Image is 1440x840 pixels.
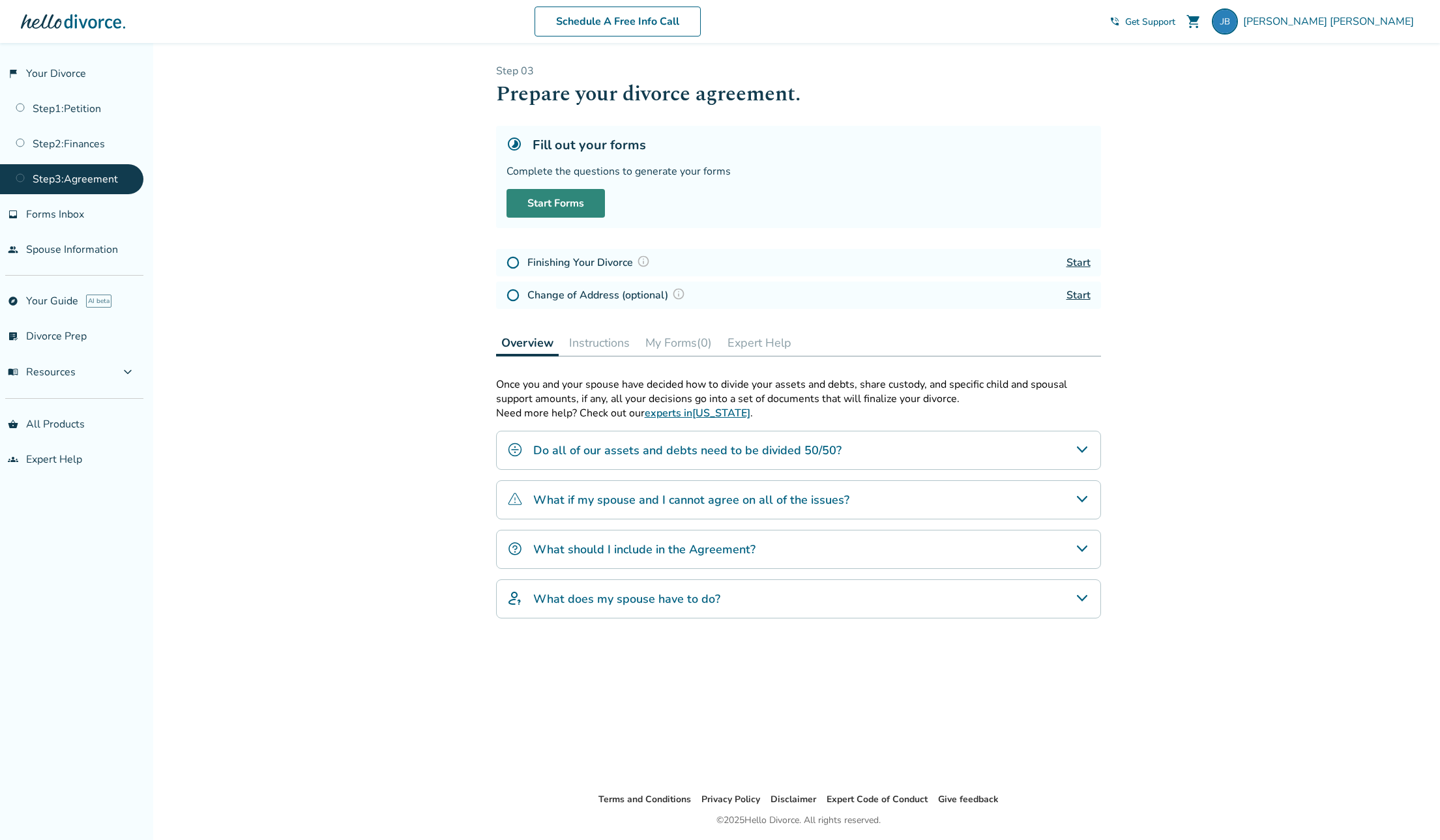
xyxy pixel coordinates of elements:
[496,480,1101,519] div: What if my spouse and I cannot agree on all of the issues?
[1109,16,1175,28] a: phone_in_talkGet Support
[1375,777,1440,840] iframe: Chat Widget
[527,254,654,271] h4: Finishing Your Divorce
[496,78,1101,110] h1: Prepare your divorce agreement.
[533,136,646,154] h5: Fill out your forms
[645,406,750,420] a: experts in[US_STATE]
[8,365,76,379] span: Resources
[26,207,84,222] span: Forms Inbox
[533,491,849,508] h4: What if my spouse and I cannot agree on all of the issues?
[496,64,1101,78] p: Step 0 3
[640,330,717,356] button: My Forms(0)
[527,287,689,304] h4: Change of Address (optional)
[564,330,635,356] button: Instructions
[8,419,18,429] span: shopping_basket
[598,793,691,805] a: Terms and Conditions
[722,330,797,356] button: Expert Help
[8,209,18,220] span: inbox
[507,541,523,557] img: What should I include in the Agreement?
[8,454,18,465] span: groups
[496,406,1101,420] p: Need more help? Check out our .
[1125,16,1175,28] span: Get Support
[1066,288,1091,302] a: Start
[496,377,1101,406] p: Once you and your spouse have decided how to divide your assets and debts, share custody, and spe...
[496,530,1101,569] div: What should I include in the Agreement?
[496,431,1101,470] div: Do all of our assets and debts need to be divided 50/50?
[8,331,18,341] span: list_alt_check
[701,793,760,805] a: Privacy Policy
[771,792,816,807] li: Disclaimer
[507,491,523,507] img: What if my spouse and I cannot agree on all of the issues?
[533,590,720,607] h4: What does my spouse have to do?
[8,296,18,306] span: explore
[8,68,18,79] span: flag_2
[533,442,842,459] h4: Do all of our assets and debts need to be divided 50/50?
[1109,16,1120,27] span: phone_in_talk
[120,364,136,380] span: expand_more
[1212,8,1238,35] img: jwbwrites@gmail.com
[637,255,650,268] img: Question Mark
[672,287,685,300] img: Question Mark
[1243,14,1419,29] span: [PERSON_NAME] [PERSON_NAME]
[507,289,520,302] img: Not Started
[507,189,605,218] a: Start Forms
[496,579,1101,618] div: What does my spouse have to do?
[716,813,881,828] div: © 2025 Hello Divorce. All rights reserved.
[507,164,1091,179] div: Complete the questions to generate your forms
[938,792,999,807] li: Give feedback
[507,256,520,269] img: Not Started
[1186,14,1201,29] span: shopping_cart
[535,7,701,36] a: Schedule A Free Info Call
[8,244,18,255] span: people
[86,295,111,308] span: AI beta
[533,541,756,558] h4: What should I include in the Agreement?
[496,330,559,356] button: Overview
[827,793,928,805] a: Expert Code of Conduct
[1066,255,1091,270] a: Start
[507,590,523,606] img: What does my spouse have to do?
[507,442,523,457] img: Do all of our assets and debts need to be divided 50/50?
[8,367,18,377] span: menu_book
